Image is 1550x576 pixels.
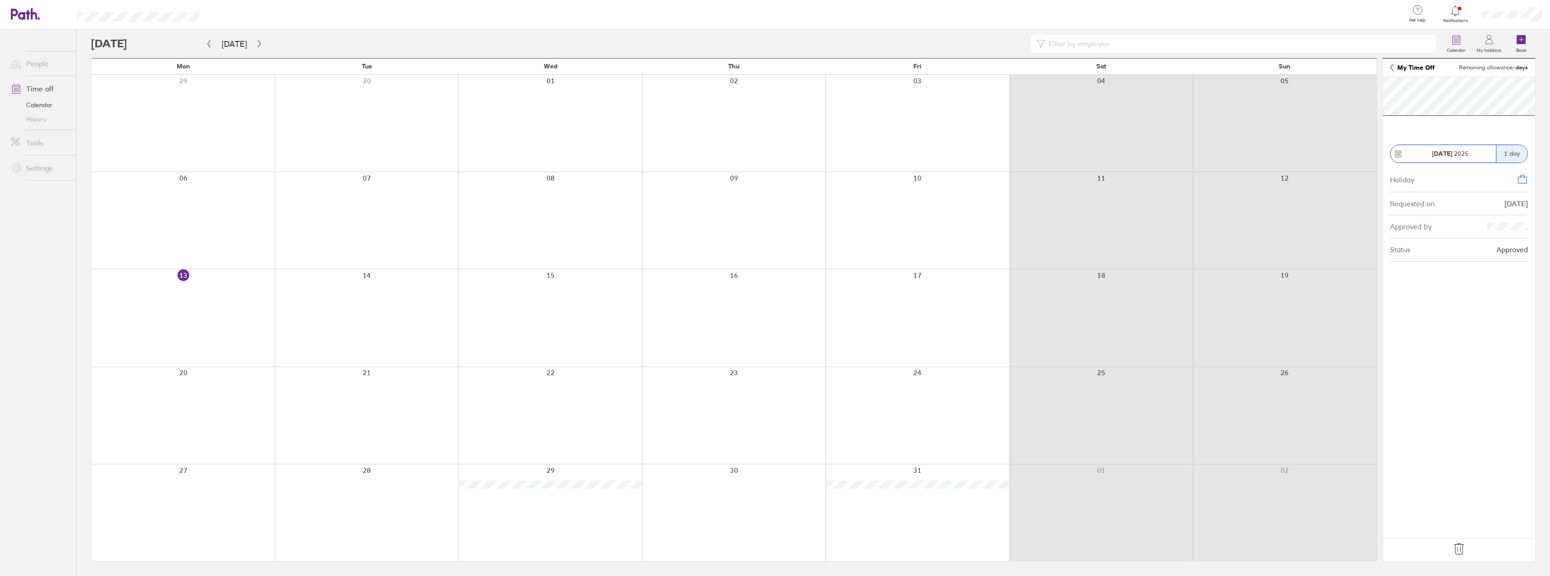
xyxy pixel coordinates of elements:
[177,63,190,70] span: Mon
[913,63,921,70] span: Fri
[1441,5,1470,23] a: Notifications
[4,134,76,152] a: Tools
[1441,45,1471,53] label: Calendar
[1471,45,1507,53] label: My holidays
[1045,35,1431,52] input: Filter by employee
[362,63,372,70] span: Tue
[1514,64,1528,71] strong: - days
[1403,18,1432,23] span: Get help
[544,63,557,70] span: Wed
[1507,29,1536,58] a: Book
[728,63,739,70] span: Thu
[1390,174,1414,184] div: Holiday
[214,36,254,51] button: [DATE]
[1504,200,1528,208] div: [DATE]
[4,159,76,177] a: Settings
[1390,200,1435,208] div: Requested on
[1432,150,1452,158] strong: [DATE]
[1390,245,1410,254] div: Status
[4,80,76,98] a: Time off
[4,112,76,127] a: History
[1441,18,1470,23] span: Notifications
[1496,145,1527,163] div: 1 day
[1459,64,1528,71] span: Remaining allowance:
[1279,63,1290,70] span: Sun
[1441,29,1471,58] a: Calendar
[1496,245,1528,254] div: Approved
[1471,29,1507,58] a: My holidays
[1432,150,1468,157] span: 2025
[1390,64,1435,71] a: My Time Off
[4,98,76,112] a: Calendar
[1511,45,1532,53] label: Book
[1390,222,1431,231] div: Approved by
[4,54,76,73] a: People
[1096,63,1106,70] span: Sat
